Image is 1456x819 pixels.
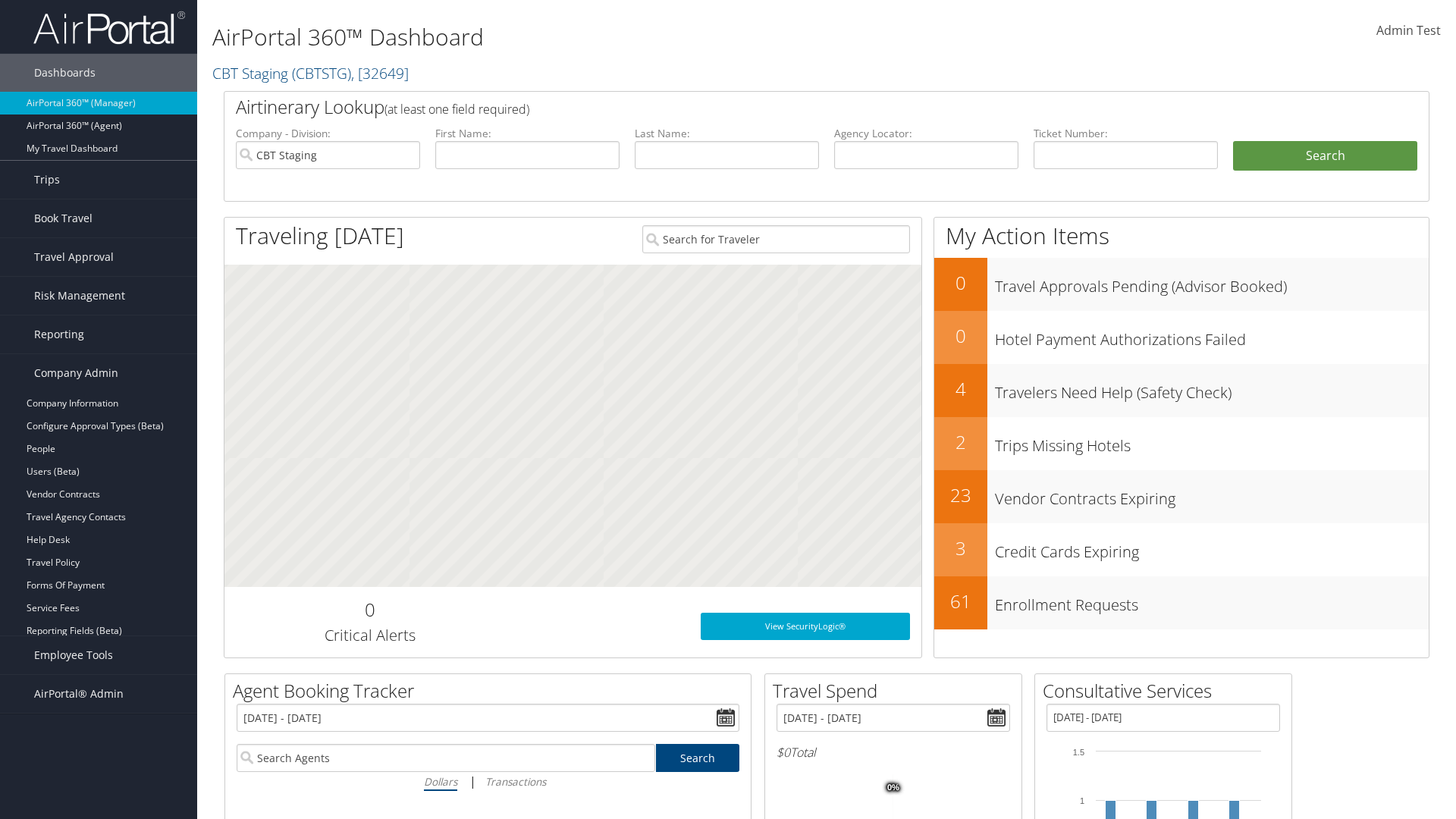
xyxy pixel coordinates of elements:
h2: 23 [934,482,987,508]
h1: Traveling [DATE] [236,220,404,252]
label: Agency Locator: [834,126,1018,141]
label: Ticket Number: [1034,126,1218,141]
span: Travel Approval [34,238,114,276]
label: First Name: [435,126,620,141]
h2: 0 [236,597,504,623]
i: Transactions [485,774,546,789]
span: Company Admin [34,354,118,392]
span: AirPortal® Admin [34,675,124,713]
h2: 0 [934,323,987,349]
h2: Consultative Services [1043,678,1291,704]
a: 0Travel Approvals Pending (Advisor Booked) [934,258,1429,311]
h2: 4 [934,376,987,402]
h2: 2 [934,429,987,455]
h2: Travel Spend [773,678,1021,704]
h3: Credit Cards Expiring [995,534,1429,563]
span: Book Travel [34,199,93,237]
h2: 0 [934,270,987,296]
span: , [ 32649 ] [351,63,409,83]
label: Last Name: [635,126,819,141]
h1: My Action Items [934,220,1429,252]
input: Search for Traveler [642,225,910,253]
span: Employee Tools [34,636,113,674]
tspan: 0% [887,783,899,792]
h3: Hotel Payment Authorizations Failed [995,322,1429,350]
span: $0 [777,744,790,761]
label: Company - Division: [236,126,420,141]
a: 2Trips Missing Hotels [934,417,1429,470]
h3: Travelers Need Help (Safety Check) [995,375,1429,403]
i: Dollars [424,774,457,789]
a: 0Hotel Payment Authorizations Failed [934,311,1429,364]
span: ( CBTSTG ) [292,63,351,83]
a: 61Enrollment Requests [934,576,1429,629]
h3: Critical Alerts [236,625,504,646]
h3: Vendor Contracts Expiring [995,481,1429,510]
a: CBT Staging [212,63,409,83]
tspan: 1 [1080,796,1084,805]
tspan: 1.5 [1073,748,1084,757]
span: Trips [34,161,60,199]
a: Search [656,744,740,772]
span: (at least one field required) [384,101,529,118]
button: Search [1233,141,1417,171]
span: Dashboards [34,54,96,92]
h3: Trips Missing Hotels [995,428,1429,457]
h6: Total [777,744,1010,761]
h2: 3 [934,535,987,561]
h2: Agent Booking Tracker [233,678,751,704]
h3: Enrollment Requests [995,587,1429,616]
a: 4Travelers Need Help (Safety Check) [934,364,1429,417]
a: 3Credit Cards Expiring [934,523,1429,576]
h2: Airtinerary Lookup [236,94,1317,120]
input: Search Agents [237,744,655,772]
a: 23Vendor Contracts Expiring [934,470,1429,523]
span: Admin Test [1376,22,1441,39]
h1: AirPortal 360™ Dashboard [212,21,1031,53]
img: airportal-logo.png [33,10,185,45]
span: Reporting [34,315,84,353]
a: View SecurityLogic® [701,613,910,640]
div: | [237,772,739,791]
h3: Travel Approvals Pending (Advisor Booked) [995,268,1429,297]
a: Admin Test [1376,8,1441,55]
span: Risk Management [34,277,125,315]
h2: 61 [934,588,987,614]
